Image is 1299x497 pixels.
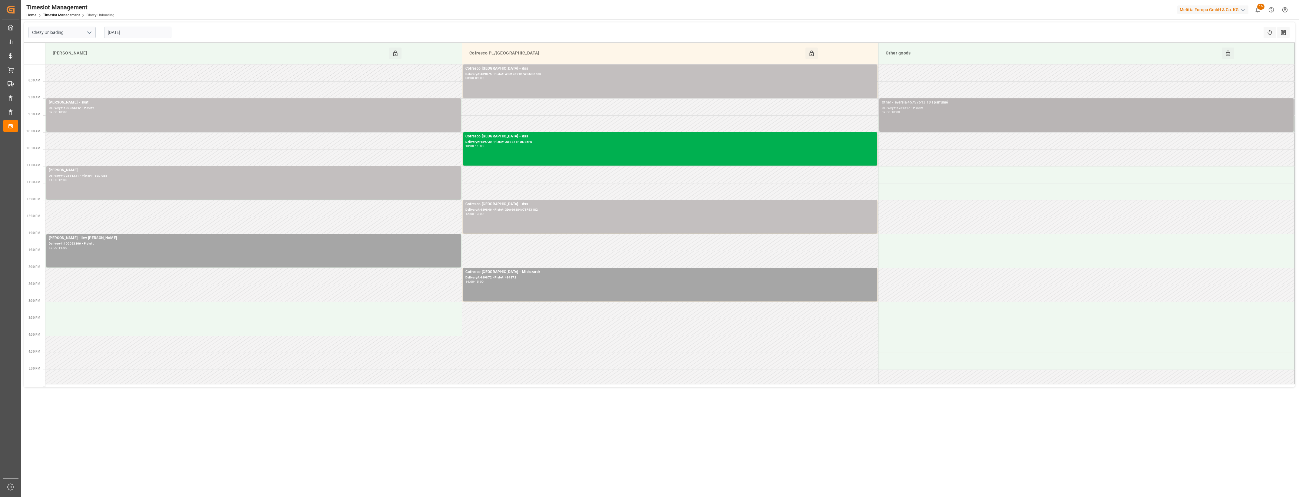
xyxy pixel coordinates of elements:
div: Delivery#:400053306 - Plate#: [49,241,458,246]
input: DD-MM-YYYY [104,27,171,38]
div: Delivery#:92561221 - Plate#:1 YED 088 [49,173,458,179]
div: Timeslot Management [26,3,114,12]
div: Cofresco [GEOGRAPHIC_DATA] - dss [465,133,875,140]
span: 12:30 PM [26,214,40,218]
span: 5:00 PM [28,367,40,370]
span: 10:30 AM [26,146,40,150]
span: 8:30 AM [28,79,40,82]
button: Help Center [1264,3,1278,17]
div: 09:00 [882,111,891,114]
div: Cofresco PL/[GEOGRAPHIC_DATA] [467,48,805,59]
div: Melitta Europa GmbH & Co. KG [1177,5,1248,14]
div: Other - eversia 45757613 10 l parfumé [882,100,1291,106]
div: 09:00 [475,77,484,79]
div: [PERSON_NAME] - lkw [PERSON_NAME] [49,235,458,241]
span: 4:00 PM [28,333,40,336]
div: [PERSON_NAME] [49,167,458,173]
div: - [474,145,475,147]
a: Timeslot Management [43,13,80,17]
div: - [474,77,475,79]
div: 10:00 [465,145,474,147]
div: Delivery#:489846 - Plate#:GDA66884/CTR53182 [465,207,875,212]
span: 4:30 PM [28,350,40,353]
span: 11:00 AM [26,163,40,167]
div: 14:00 [465,280,474,283]
span: 1:30 PM [28,248,40,252]
div: 10:00 [58,111,67,114]
div: - [474,212,475,215]
div: Other goods [883,48,1222,59]
input: Type to search/select [28,27,96,38]
div: 12:00 [58,179,67,181]
div: 11:00 [49,179,58,181]
div: 08:00 [465,77,474,79]
div: 15:00 [475,280,484,283]
div: Cofresco [GEOGRAPHIC_DATA] - dss [465,66,875,72]
div: 13:00 [475,212,484,215]
div: 14:00 [58,246,67,249]
span: 9:30 AM [28,113,40,116]
div: Cofresco [GEOGRAPHIC_DATA] - Mielczarek [465,269,875,275]
span: 2:00 PM [28,265,40,268]
span: 16 [1257,4,1264,10]
div: 10:00 [891,111,900,114]
div: Cofresco [GEOGRAPHIC_DATA] - dss [465,201,875,207]
span: 2:30 PM [28,282,40,285]
span: 3:30 PM [28,316,40,319]
div: [PERSON_NAME] - skat [49,100,458,106]
div: 13:00 [49,246,58,249]
span: 3:00 PM [28,299,40,302]
span: 11:30 AM [26,180,40,184]
div: Delivery#:6781517 - Plate#: [882,106,1291,111]
div: Delivery#:400053342 - Plate#: [49,106,458,111]
div: - [474,280,475,283]
div: Delivery#:489875 - Plate#:WGM2621C/WGM0653R [465,72,875,77]
span: 12:00 PM [26,197,40,201]
button: open menu [84,28,94,37]
div: 12:00 [465,212,474,215]
div: [PERSON_NAME] [50,48,389,59]
div: 09:00 [49,111,58,114]
button: show 16 new notifications [1251,3,1264,17]
div: 11:00 [475,145,484,147]
div: Delivery#:489872 - Plate#:489872 [465,275,875,280]
span: 10:00 AM [26,130,40,133]
button: Melitta Europa GmbH & Co. KG [1177,4,1251,15]
span: 9:00 AM [28,96,40,99]
div: - [891,111,891,114]
a: Home [26,13,36,17]
div: Delivery#:489730 - Plate#:CW8871F CLI86F5 [465,140,875,145]
span: 1:00 PM [28,231,40,235]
